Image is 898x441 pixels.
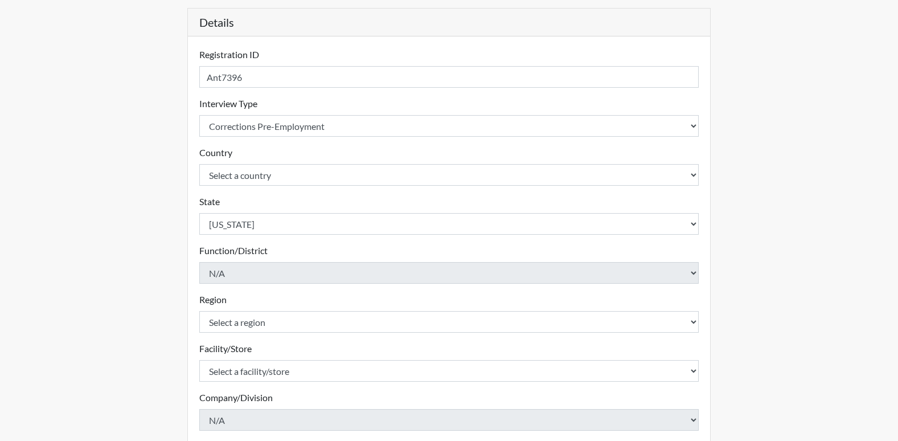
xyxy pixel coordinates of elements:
label: Country [199,146,232,160]
label: Function/District [199,244,268,258]
input: Insert a Registration ID, which needs to be a unique alphanumeric value for each interviewee [199,66,699,88]
label: Interview Type [199,97,257,111]
label: Region [199,293,227,307]
label: Facility/Store [199,342,252,356]
label: Company/Division [199,391,273,405]
label: State [199,195,220,209]
label: Registration ID [199,48,259,62]
h5: Details [188,9,711,36]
